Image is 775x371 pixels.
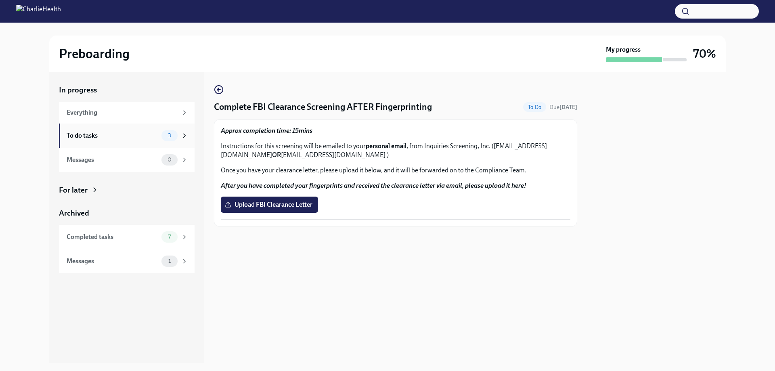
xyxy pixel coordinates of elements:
[693,46,716,61] h3: 70%
[67,155,158,164] div: Messages
[59,46,130,62] h2: Preboarding
[221,142,570,159] p: Instructions for this screening will be emailed to your , from Inquiries Screening, Inc. ([EMAIL_...
[221,197,318,213] label: Upload FBI Clearance Letter
[559,104,577,111] strong: [DATE]
[59,249,195,273] a: Messages1
[549,104,577,111] span: Due
[163,258,176,264] span: 1
[67,108,178,117] div: Everything
[59,124,195,148] a: To do tasks3
[163,234,176,240] span: 7
[67,233,158,241] div: Completed tasks
[67,131,158,140] div: To do tasks
[214,101,432,113] h4: Complete FBI Clearance Screening AFTER Fingerprinting
[523,104,546,110] span: To Do
[366,142,406,150] strong: personal email
[59,102,195,124] a: Everything
[549,103,577,111] span: September 22nd, 2025 09:00
[59,185,88,195] div: For later
[272,151,281,159] strong: OR
[16,5,61,18] img: CharlieHealth
[59,208,195,218] a: Archived
[163,157,176,163] span: 0
[59,85,195,95] a: In progress
[221,127,312,134] strong: Approx completion time: 15mins
[59,185,195,195] a: For later
[59,148,195,172] a: Messages0
[163,132,176,138] span: 3
[226,201,312,209] span: Upload FBI Clearance Letter
[606,45,641,54] strong: My progress
[59,225,195,249] a: Completed tasks7
[67,257,158,266] div: Messages
[221,166,570,175] p: Once you have your clearance letter, please upload it below, and it will be forwarded on to the C...
[221,182,526,189] strong: After you have completed your fingerprints and received the clearance letter via email, please up...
